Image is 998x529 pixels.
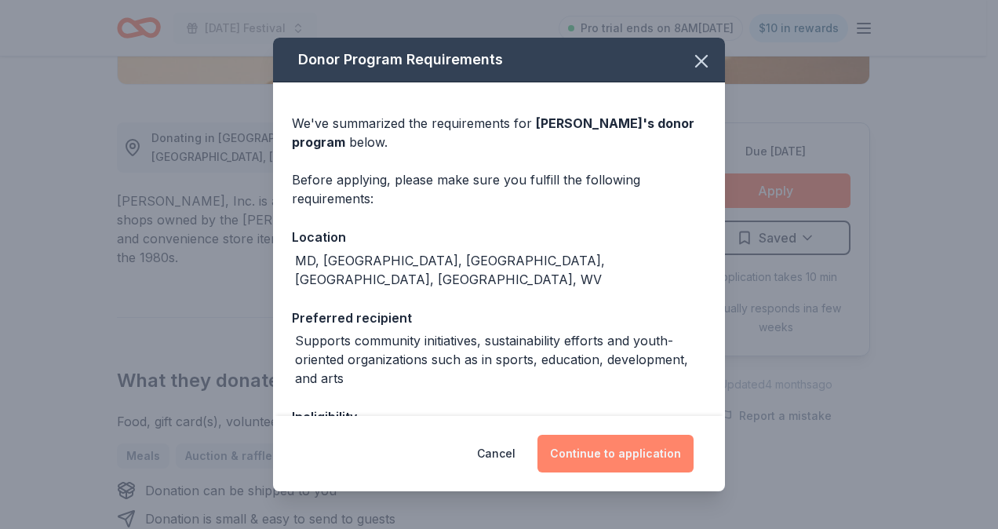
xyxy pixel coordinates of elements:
[292,308,706,328] div: Preferred recipient
[292,114,706,151] div: We've summarized the requirements for below.
[292,170,706,208] div: Before applying, please make sure you fulfill the following requirements:
[477,435,515,472] button: Cancel
[295,251,706,289] div: MD, [GEOGRAPHIC_DATA], [GEOGRAPHIC_DATA], [GEOGRAPHIC_DATA], [GEOGRAPHIC_DATA], WV
[292,407,706,427] div: Ineligibility
[295,331,706,388] div: Supports community initiatives, sustainability efforts and youth-oriented organizations such as i...
[292,227,706,247] div: Location
[537,435,694,472] button: Continue to application
[273,38,725,82] div: Donor Program Requirements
